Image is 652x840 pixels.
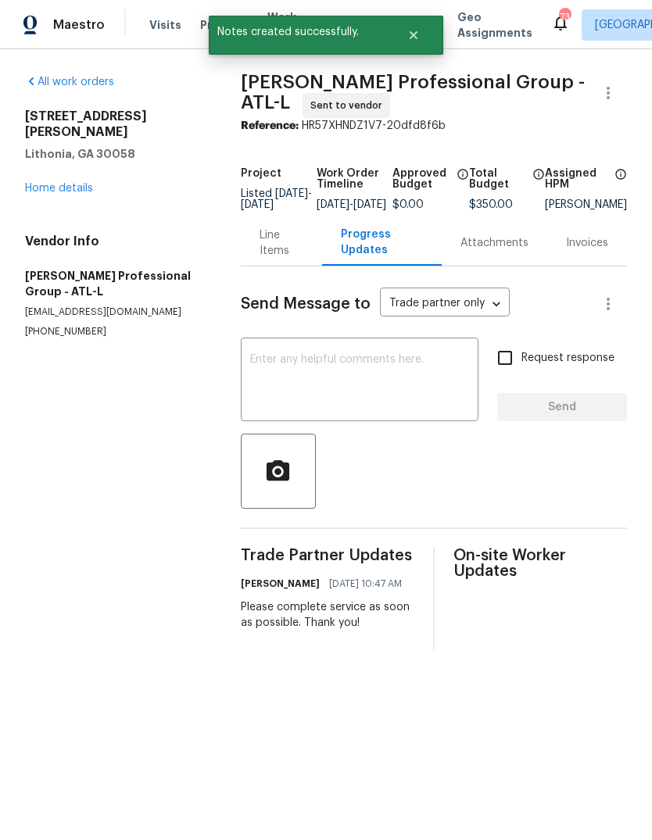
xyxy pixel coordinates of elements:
span: Request response [521,350,614,366]
div: Progress Updates [341,227,423,258]
h5: Lithonia, GA 30058 [25,146,203,162]
span: Maestro [53,17,105,33]
h2: [STREET_ADDRESS][PERSON_NAME] [25,109,203,140]
p: [EMAIL_ADDRESS][DOMAIN_NAME] [25,306,203,319]
h6: [PERSON_NAME] [241,576,320,592]
div: Trade partner only [380,291,510,317]
span: $350.00 [469,199,513,210]
span: - [241,188,312,210]
h5: Work Order Timeline [317,168,392,190]
div: Line Items [260,227,303,259]
div: Attachments [460,235,528,251]
b: Reference: [241,120,299,131]
h5: Assigned HPM [545,168,610,190]
h4: Vendor Info [25,234,203,249]
span: Geo Assignments [457,9,532,41]
div: 73 [559,9,570,25]
span: Listed [241,188,312,210]
h5: Approved Budget [392,168,451,190]
div: HR57XHNDZ1V7-20dfd8f6b [241,118,627,134]
span: [PERSON_NAME] Professional Group - ATL-L [241,73,585,112]
div: [PERSON_NAME] [545,199,627,210]
a: Home details [25,183,93,194]
span: - [317,199,386,210]
h5: Total Budget [469,168,528,190]
span: Work Orders [267,9,307,41]
div: Please complete service as soon as possible. Thank you! [241,599,414,631]
span: [DATE] [275,188,308,199]
span: Trade Partner Updates [241,548,414,563]
button: Close [388,20,439,51]
span: [DATE] [317,199,349,210]
span: Visits [149,17,181,33]
span: [DATE] 10:47 AM [329,576,402,592]
span: On-site Worker Updates [453,548,627,579]
span: Projects [200,17,249,33]
span: $0.00 [392,199,424,210]
span: The total cost of line items that have been proposed by Opendoor. This sum includes line items th... [532,168,545,199]
span: [DATE] [353,199,386,210]
p: [PHONE_NUMBER] [25,325,203,338]
div: Invoices [566,235,608,251]
span: The total cost of line items that have been approved by both Opendoor and the Trade Partner. This... [457,168,469,199]
a: All work orders [25,77,114,88]
h5: [PERSON_NAME] Professional Group - ATL-L [25,268,203,299]
span: [DATE] [241,199,274,210]
span: The hpm assigned to this work order. [614,168,627,199]
h5: Project [241,168,281,179]
span: Send Message to [241,296,371,312]
span: Sent to vendor [310,98,389,113]
span: Notes created successfully. [209,16,388,48]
